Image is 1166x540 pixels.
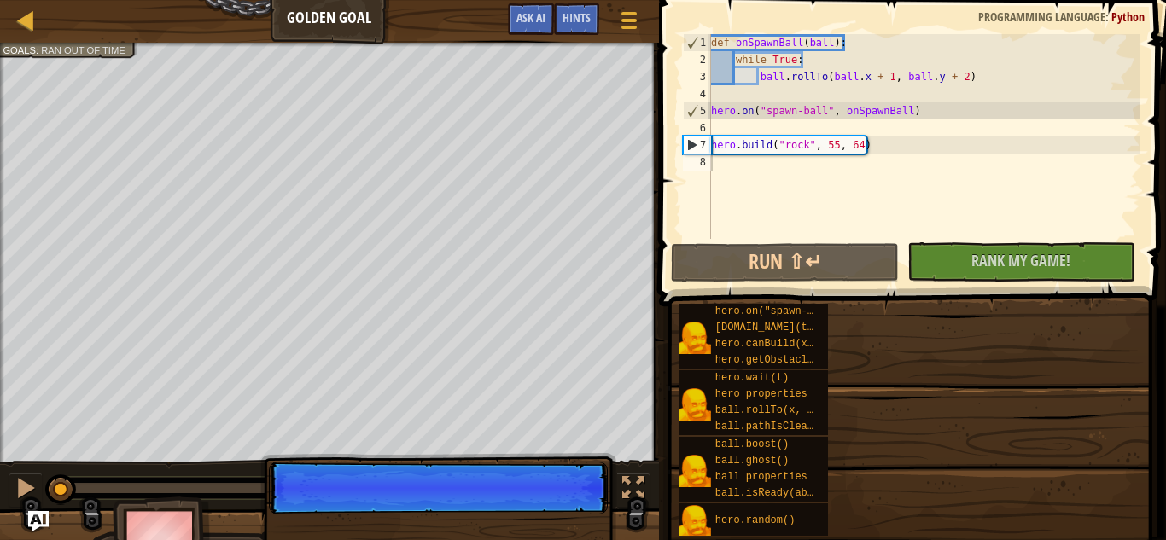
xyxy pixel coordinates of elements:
[978,9,1105,25] span: Programming language
[715,438,789,450] span: ball.boost()
[563,9,591,26] span: Hints
[679,388,711,421] img: portrait.png
[715,354,863,366] span: hero.getObstacleAt(x, y)
[684,102,711,119] div: 5
[715,305,863,317] span: hero.on("spawn-ball", f)
[683,68,711,85] div: 3
[9,473,43,508] button: Ctrl + P: Pause
[508,3,554,35] button: Ask AI
[683,85,711,102] div: 4
[679,322,711,354] img: portrait.png
[684,34,711,51] div: 1
[715,455,789,467] span: ball.ghost()
[715,514,796,526] span: hero.random()
[3,44,36,55] span: Goals
[683,119,711,136] div: 6
[679,455,711,487] img: portrait.png
[684,136,711,154] div: 7
[679,505,711,537] img: portrait.png
[516,9,545,26] span: Ask AI
[683,51,711,68] div: 2
[715,372,789,384] span: hero.wait(t)
[715,322,869,334] span: [DOMAIN_NAME](type, x, y)
[616,473,650,508] button: Toggle fullscreen
[1105,9,1111,25] span: :
[715,388,807,400] span: hero properties
[907,242,1135,282] button: Rank My Game!
[671,243,899,282] button: Run ⇧↵
[683,154,711,171] div: 8
[715,404,819,416] span: ball.rollTo(x, y)
[28,511,49,531] button: Ask AI
[715,421,850,433] span: ball.pathIsClear(x, y)
[36,44,41,55] span: :
[715,338,832,350] span: hero.canBuild(x, y)
[715,471,807,483] span: ball properties
[608,3,650,44] button: Show game menu
[971,250,1070,271] span: Rank My Game!
[41,44,125,55] span: Ran out of time
[715,487,844,499] span: ball.isReady(ability)
[1111,9,1145,25] span: Python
